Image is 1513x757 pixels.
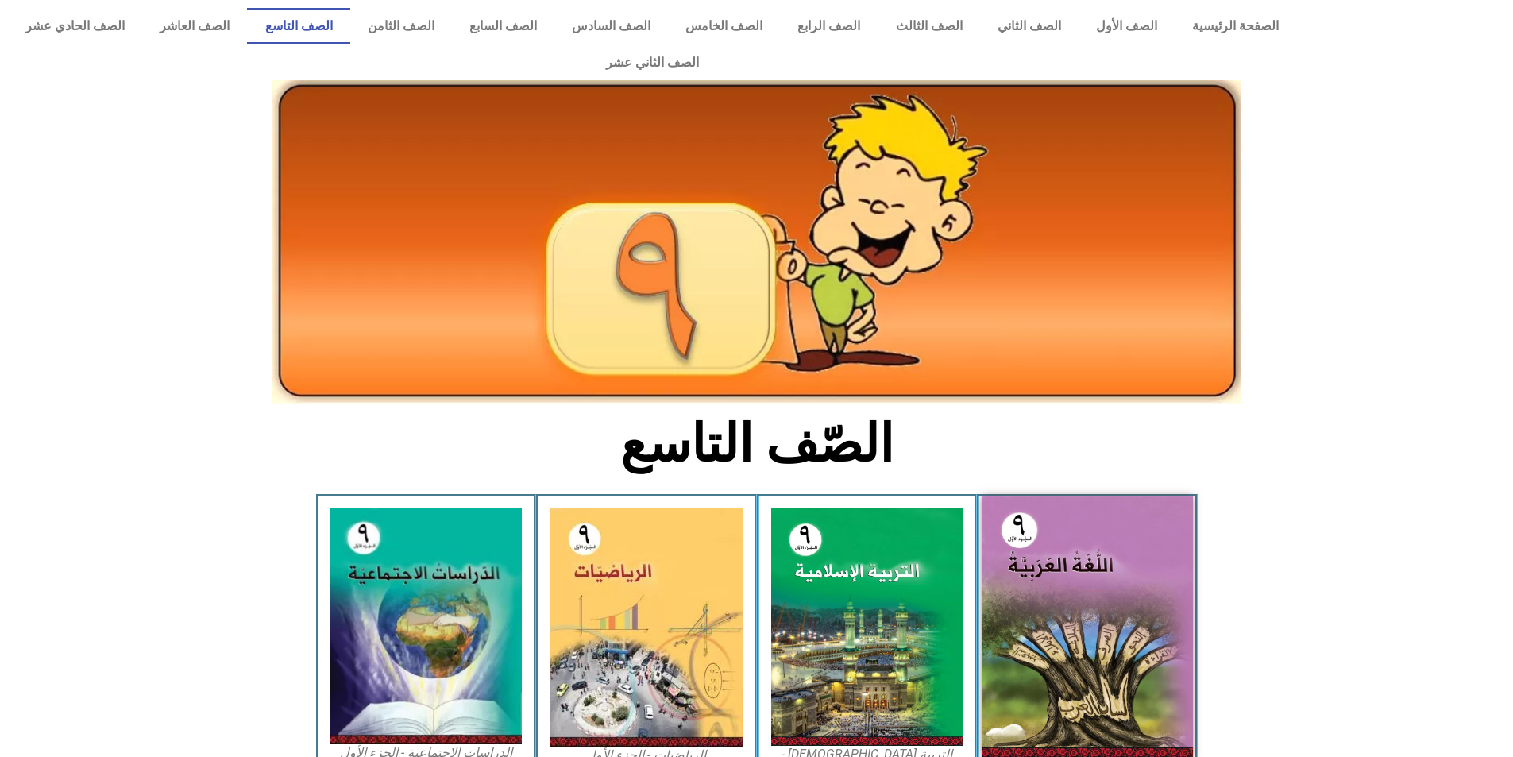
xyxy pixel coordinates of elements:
a: الصف العاشر [142,8,247,44]
h2: الصّف التاسع [494,413,1019,475]
a: الصف الرابع [780,8,878,44]
a: الصف السادس [554,8,668,44]
a: الصفحة الرئيسية [1175,8,1296,44]
a: الصف التاسع [247,8,349,44]
a: الصف الثاني عشر [8,44,1296,81]
a: الصف الحادي عشر [8,8,142,44]
a: الصف الأول [1079,8,1175,44]
a: الصف الثالث [878,8,979,44]
a: الصف الثاني [980,8,1079,44]
a: الصف الخامس [668,8,780,44]
a: الصف السابع [452,8,554,44]
a: الصف الثامن [350,8,452,44]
